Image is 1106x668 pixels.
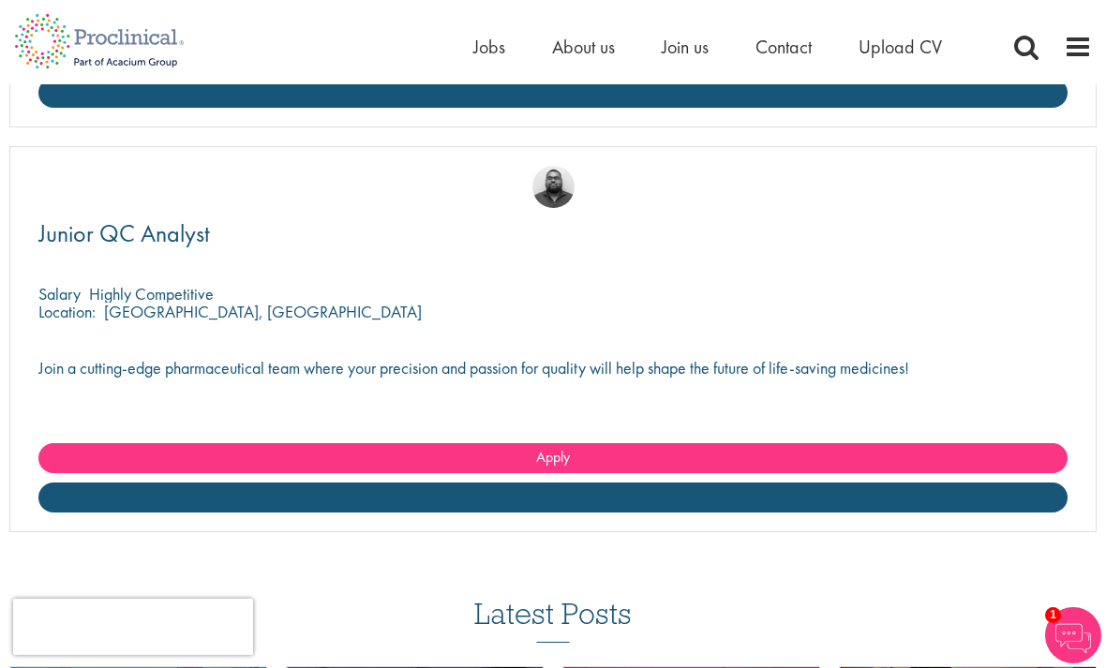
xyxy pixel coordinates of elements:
[1045,607,1101,663] img: Chatbot
[1045,607,1061,623] span: 1
[532,166,575,208] img: Ashley Bennett
[474,598,632,643] h3: Latest Posts
[38,222,1068,245] a: Junior QC Analyst
[38,301,96,322] span: Location:
[552,35,615,59] a: About us
[473,35,505,59] a: Jobs
[104,301,422,322] p: [GEOGRAPHIC_DATA], [GEOGRAPHIC_DATA]
[38,443,1068,473] a: Apply
[38,359,1068,377] p: Join a cutting-edge pharmaceutical team where your precision and passion for quality will help sh...
[536,447,570,467] span: Apply
[755,35,812,59] a: Contact
[38,283,81,304] span: Salary
[859,35,942,59] a: Upload CV
[89,283,214,304] p: Highly Competitive
[13,599,253,655] iframe: reCAPTCHA
[662,35,709,59] a: Join us
[38,217,210,249] span: Junior QC Analyst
